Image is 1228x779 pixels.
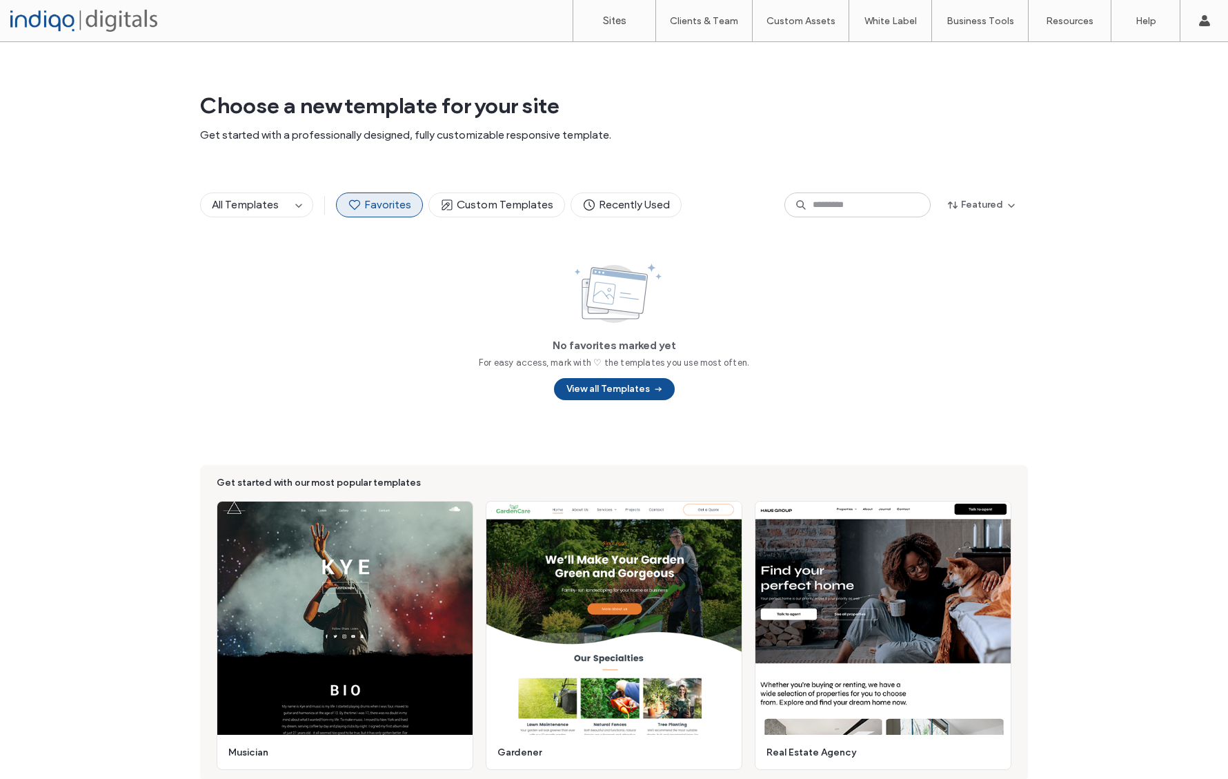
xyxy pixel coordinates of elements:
[201,193,290,217] button: All Templates
[670,15,738,27] label: Clients & Team
[1136,15,1156,27] label: Help
[497,746,722,760] span: gardener
[212,198,279,211] span: All Templates
[554,378,675,400] button: View all Templates
[864,15,917,27] label: White Label
[947,15,1014,27] label: Business Tools
[603,14,626,27] label: Sites
[582,197,670,213] span: Recently Used
[479,356,749,370] span: For easy access, mark with ♡ the templates you use most often.
[348,197,411,213] span: Favorites
[200,128,1028,143] span: Get started with a professionally designed, fully customizable responsive template.
[228,746,453,760] span: musician
[217,476,1011,490] span: Get started with our most popular templates
[553,338,676,353] span: No favorites marked yet
[200,92,1028,119] span: Choose a new template for your site
[766,15,835,27] label: Custom Assets
[336,193,423,217] button: Favorites
[440,197,553,213] span: Custom Templates
[936,194,1028,216] button: Featured
[428,193,565,217] button: Custom Templates
[571,193,682,217] button: Recently Used
[34,9,55,22] span: 幫助
[766,746,991,760] span: real estate agency
[1046,15,1093,27] label: Resources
